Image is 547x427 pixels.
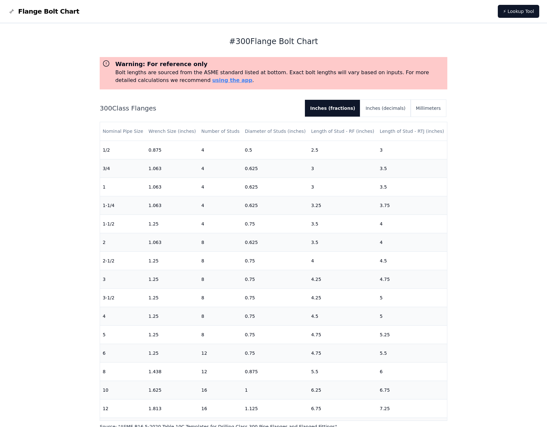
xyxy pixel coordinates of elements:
[377,122,447,141] th: Length of Stud - RTJ (inches)
[377,307,447,325] td: 5
[199,288,242,307] td: 8
[100,325,146,344] td: 5
[8,7,79,16] a: Flange Bolt Chart LogoFlange Bolt Chart
[242,159,309,178] td: 0.625
[146,399,199,418] td: 1.813
[100,307,146,325] td: 4
[100,381,146,399] td: 10
[242,178,309,196] td: 0.625
[242,141,309,159] td: 0.5
[100,288,146,307] td: 3-1/2
[212,77,252,83] a: using the app
[100,251,146,270] td: 2-1/2
[498,5,539,18] a: ⚡ Lookup Tool
[308,159,377,178] td: 3
[199,159,242,178] td: 4
[308,362,377,381] td: 5.5
[242,122,309,141] th: Diameter of Studs (inches)
[199,362,242,381] td: 12
[242,344,309,362] td: 0.75
[308,196,377,214] td: 3.25
[377,270,447,288] td: 4.75
[100,214,146,233] td: 1-1/2
[411,100,446,117] button: Millimeters
[146,233,199,251] td: 1.063
[146,362,199,381] td: 1.438
[146,307,199,325] td: 1.25
[100,104,300,113] h2: 300 Class Flanges
[308,178,377,196] td: 3
[242,233,309,251] td: 0.625
[115,69,445,84] p: Bolt lengths are sourced from the ASME standard listed at bottom. Exact bolt lengths will vary ba...
[242,214,309,233] td: 0.75
[308,251,377,270] td: 4
[377,141,447,159] td: 3
[242,399,309,418] td: 1.125
[100,122,146,141] th: Nominal Pipe Size
[146,325,199,344] td: 1.25
[377,214,447,233] td: 4
[377,233,447,251] td: 4
[377,288,447,307] td: 5
[146,381,199,399] td: 1.625
[377,344,447,362] td: 5.5
[18,7,79,16] span: Flange Bolt Chart
[377,196,447,214] td: 3.75
[377,362,447,381] td: 6
[146,178,199,196] td: 1.063
[308,141,377,159] td: 2.5
[308,214,377,233] td: 3.5
[242,251,309,270] td: 0.75
[146,288,199,307] td: 1.25
[377,178,447,196] td: 3.5
[146,344,199,362] td: 1.25
[199,141,242,159] td: 4
[199,399,242,418] td: 16
[100,159,146,178] td: 3/4
[305,100,360,117] button: Inches (fractions)
[146,270,199,288] td: 1.25
[100,270,146,288] td: 3
[199,307,242,325] td: 8
[146,196,199,214] td: 1.063
[242,325,309,344] td: 0.75
[199,178,242,196] td: 4
[199,251,242,270] td: 8
[100,141,146,159] td: 1/2
[100,362,146,381] td: 8
[100,36,447,47] h1: # 300 Flange Bolt Chart
[8,7,16,15] img: Flange Bolt Chart Logo
[242,196,309,214] td: 0.625
[377,251,447,270] td: 4.5
[199,381,242,399] td: 16
[146,159,199,178] td: 1.063
[199,270,242,288] td: 8
[146,251,199,270] td: 1.25
[100,178,146,196] td: 1
[308,381,377,399] td: 6.25
[100,196,146,214] td: 1-1/4
[242,307,309,325] td: 0.75
[146,214,199,233] td: 1.25
[146,141,199,159] td: 0.875
[146,122,199,141] th: Wrench Size (inches)
[308,325,377,344] td: 4.75
[199,325,242,344] td: 8
[242,288,309,307] td: 0.75
[377,381,447,399] td: 6.75
[377,325,447,344] td: 5.25
[360,100,410,117] button: Inches (decimals)
[199,214,242,233] td: 4
[308,307,377,325] td: 4.5
[199,196,242,214] td: 4
[308,233,377,251] td: 3.5
[308,122,377,141] th: Length of Stud - RF (inches)
[308,270,377,288] td: 4.25
[199,233,242,251] td: 8
[308,344,377,362] td: 4.75
[242,381,309,399] td: 1
[377,159,447,178] td: 3.5
[308,399,377,418] td: 6.75
[199,122,242,141] th: Number of Studs
[100,399,146,418] td: 12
